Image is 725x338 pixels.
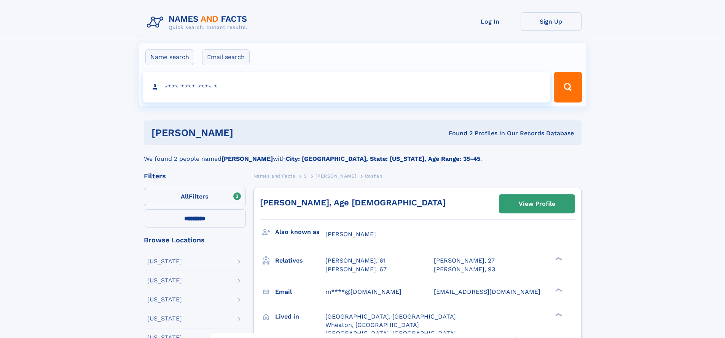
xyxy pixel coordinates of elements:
div: [US_STATE] [147,277,182,284]
span: [PERSON_NAME] [315,173,356,179]
div: Filters [144,173,246,179]
a: [PERSON_NAME], 67 [325,265,387,274]
b: [PERSON_NAME] [221,155,273,162]
span: [PERSON_NAME] [325,231,376,238]
label: Name search [145,49,194,65]
div: We found 2 people named with . [144,145,582,163]
span: Roshan [365,173,382,179]
a: Names and Facts [253,171,295,181]
a: [PERSON_NAME], 93 [434,265,495,274]
span: [EMAIL_ADDRESS][DOMAIN_NAME] [434,288,540,295]
span: All [181,193,189,200]
a: [PERSON_NAME], 61 [325,256,386,265]
label: Filters [144,188,246,206]
div: [US_STATE] [147,296,182,303]
h3: Email [275,285,325,298]
img: Logo Names and Facts [144,12,253,33]
a: [PERSON_NAME], Age [DEMOGRAPHIC_DATA] [260,198,446,207]
a: S [304,171,307,181]
a: [PERSON_NAME], 27 [434,256,495,265]
input: search input [143,72,551,103]
a: Log In [460,12,521,31]
div: ❯ [553,287,562,292]
div: Browse Locations [144,237,246,243]
div: ❯ [553,256,562,261]
h3: Relatives [275,254,325,267]
span: [GEOGRAPHIC_DATA], [GEOGRAPHIC_DATA] [325,330,456,337]
a: [PERSON_NAME] [315,171,356,181]
h3: Lived in [275,310,325,323]
span: Wheaton, [GEOGRAPHIC_DATA] [325,321,419,328]
b: City: [GEOGRAPHIC_DATA], State: [US_STATE], Age Range: 35-45 [286,155,480,162]
div: Found 2 Profiles In Our Records Database [341,129,574,138]
span: [GEOGRAPHIC_DATA], [GEOGRAPHIC_DATA] [325,313,456,320]
button: Search Button [554,72,582,103]
h3: Also known as [275,226,325,239]
h1: [PERSON_NAME] [151,128,341,138]
div: View Profile [519,195,555,213]
div: [US_STATE] [147,258,182,264]
a: Sign Up [521,12,582,31]
a: View Profile [499,195,575,213]
label: Email search [202,49,250,65]
div: [US_STATE] [147,316,182,322]
div: ❯ [553,312,562,317]
span: S [304,173,307,179]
